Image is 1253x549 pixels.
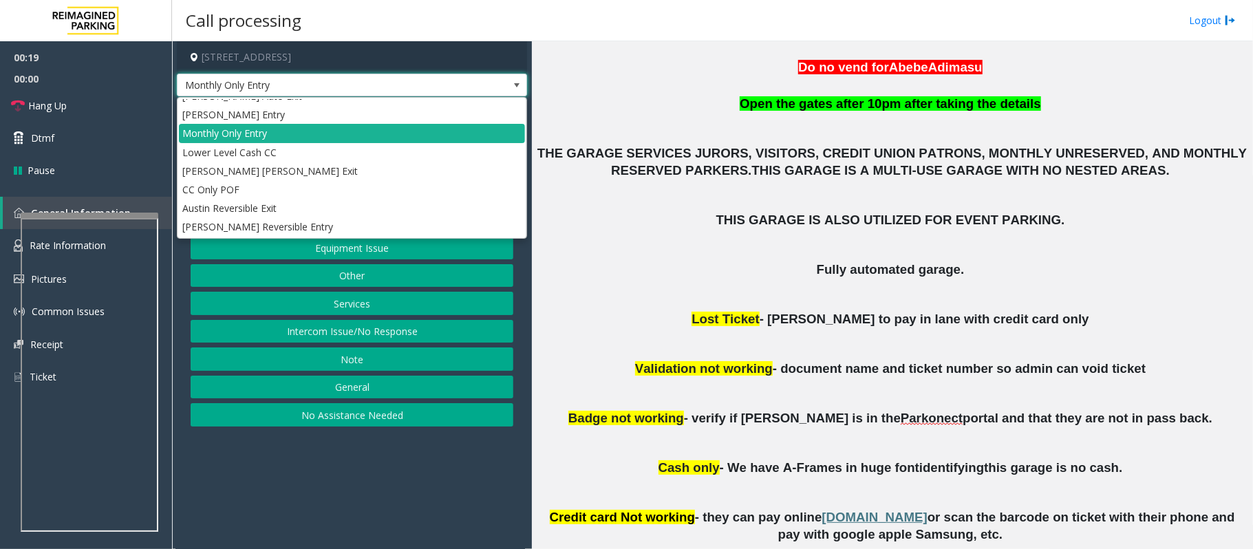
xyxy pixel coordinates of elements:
span: bebe [898,60,928,74]
span: A [889,60,898,74]
li: Monthly Only Entry [179,124,525,142]
img: 'icon' [14,274,24,283]
span: Pause [28,163,55,177]
img: logout [1225,13,1236,28]
span: Monthly Only Entry [178,74,457,96]
button: Equipment Issue [191,236,513,259]
a: [DOMAIN_NAME] [822,513,928,524]
span: [DOMAIN_NAME] [822,510,928,524]
span: Fully automated garage. [817,262,965,277]
li: CC Only POF [179,180,525,199]
span: Validation not working [635,361,773,376]
li: Austin Reversible Exit [179,199,525,217]
span: identifying [919,460,984,475]
button: No Assistance Needed [191,403,513,427]
span: Hang Up [28,98,67,113]
span: Parkonect [901,411,963,426]
img: 'icon' [14,371,23,383]
h3: Call processing [179,3,308,37]
span: THIS GARAGE IS ALSO UTILIZED FOR EVENT PARKING. [716,213,1065,227]
li: [PERSON_NAME] Reversible Entry [179,217,525,236]
span: THE GARAGE SERVICES JURORS, VISITORS, CREDIT UNION PATRONS, MONTHLY UNRESERVED, AND MONTHLY RESER... [537,146,1251,177]
button: Intercom Issue/No Response [191,320,513,343]
li: [PERSON_NAME] [PERSON_NAME] Exit [179,162,525,180]
span: Badge not working [568,411,684,425]
span: Credit card Not working [550,510,695,524]
span: - they can pay online [695,510,822,524]
span: - We have A-Frames in huge font [720,460,919,475]
span: Cash only [658,460,720,475]
span: Do no vend for [798,60,889,74]
span: this garage is no cash. [984,460,1122,475]
span: Ad [928,60,945,74]
img: 'icon' [14,239,23,252]
h4: [STREET_ADDRESS] [177,41,527,74]
span: or scan the barcode on ticket with their phone and pay with google apple Samsung, etc. [778,510,1239,541]
button: Services [191,292,513,315]
img: 'icon' [14,306,25,317]
span: portal and that they are not in pass back. [963,411,1212,425]
span: - verify if [PERSON_NAME] is in the [684,411,901,425]
span: Lost Ticket [692,312,759,326]
span: - document name and ticket number so admin can void ticket [773,361,1146,376]
img: 'icon' [14,208,24,218]
span: imasu [945,60,983,74]
a: Logout [1189,13,1236,28]
button: General [191,376,513,399]
a: General Information [3,197,172,229]
li: [PERSON_NAME] Entry [179,105,525,124]
span: - [PERSON_NAME] to pay in lane with credit card only [760,312,1089,326]
span: THIS GARAGE IS A MULTI-USE GARAGE WITH NO NESTED AREAS. [751,163,1169,177]
span: Dtmf [31,131,54,145]
img: 'icon' [14,340,23,349]
span: General Information [31,206,131,219]
span: Open the gates after 10pm after taking the details [740,96,1041,111]
li: Lower Level Cash CC [179,143,525,162]
button: Other [191,264,513,288]
button: Note [191,347,513,371]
